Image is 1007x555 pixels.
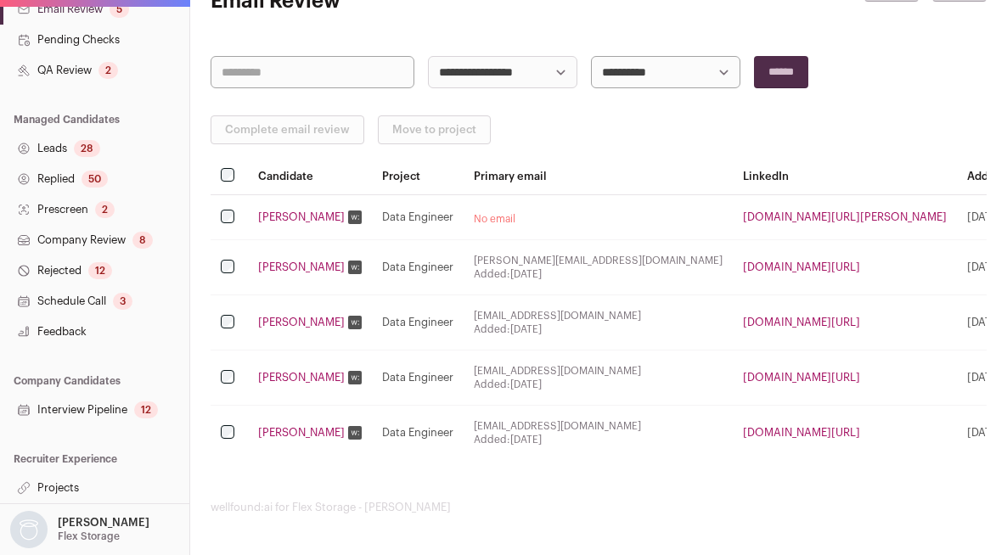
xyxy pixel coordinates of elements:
div: 50 [82,171,108,188]
span: Added: [474,378,723,391]
span: Added: [474,267,723,281]
span: [EMAIL_ADDRESS][DOMAIN_NAME] [474,309,723,322]
div: 12 [88,262,112,279]
a: [PERSON_NAME] [258,316,345,329]
span: [EMAIL_ADDRESS][DOMAIN_NAME] [474,364,723,378]
span: [EMAIL_ADDRESS][DOMAIN_NAME] [474,419,723,433]
img: nopic.png [10,511,48,548]
div: 2 [95,201,115,218]
td: Data Engineer [372,350,464,406]
td: Data Engineer [372,195,464,240]
td: Data Engineer [372,295,464,350]
time: [DATE] [510,434,542,445]
div: 3 [113,293,132,310]
a: [DOMAIN_NAME][URL] [743,372,860,383]
a: [PERSON_NAME] [258,371,345,384]
p: Flex Storage [58,530,120,543]
span: Added: [474,433,723,446]
a: [PERSON_NAME] [258,426,345,440]
div: No email [474,212,723,226]
div: 2 [98,62,118,79]
th: LinkedIn [733,158,957,195]
th: Candidate [248,158,372,195]
a: [PERSON_NAME] [258,261,345,274]
div: 5 [110,1,129,18]
time: [DATE] [510,269,542,279]
td: Data Engineer [372,406,464,461]
a: [PERSON_NAME] [258,210,345,224]
th: Primary email [464,158,733,195]
a: [DOMAIN_NAME][URL] [743,427,860,438]
div: 12 [134,401,158,418]
footer: wellfound:ai for Flex Storage - [PERSON_NAME] [211,501,987,514]
div: 8 [132,232,153,249]
time: [DATE] [510,324,542,334]
a: [DOMAIN_NAME][URL][PERSON_NAME] [743,211,947,222]
div: 28 [74,140,100,157]
span: [PERSON_NAME][EMAIL_ADDRESS][DOMAIN_NAME] [474,254,723,267]
a: [DOMAIN_NAME][URL] [743,317,860,328]
th: Project [372,158,464,195]
td: Data Engineer [372,240,464,295]
button: Open dropdown [7,511,153,548]
time: [DATE] [510,379,542,390]
a: [DOMAIN_NAME][URL] [743,261,860,272]
p: [PERSON_NAME] [58,516,149,530]
span: Added: [474,322,723,336]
